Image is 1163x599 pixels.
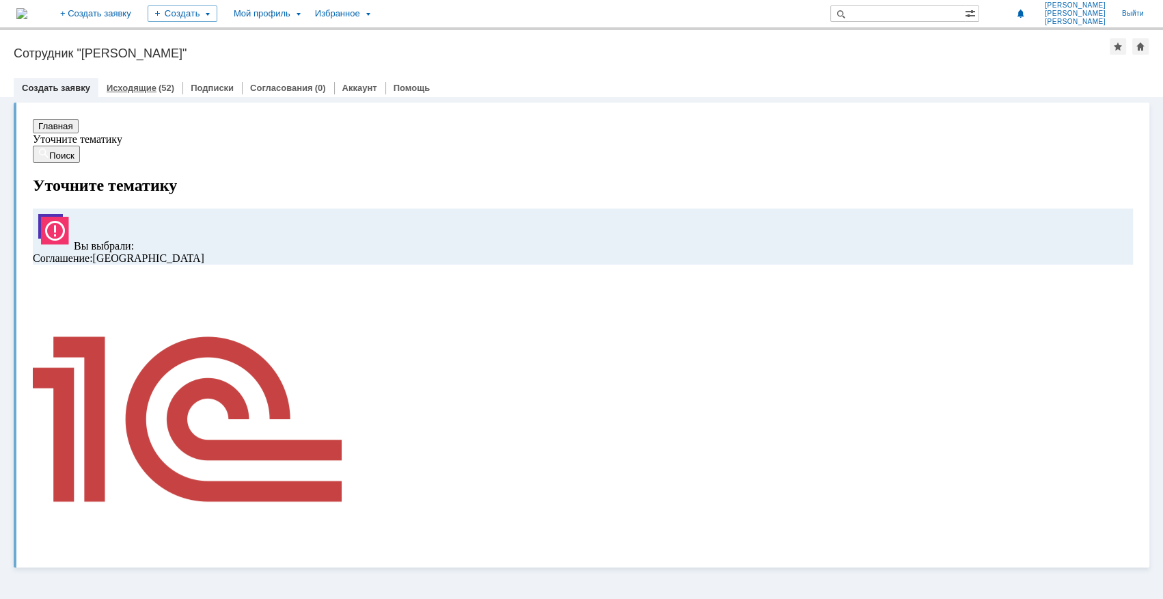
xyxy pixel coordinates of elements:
[1110,38,1126,55] div: Добавить в избранное
[1045,1,1106,10] span: [PERSON_NAME]
[394,83,430,93] a: Помощь
[46,127,107,138] span: Вы выбрали:
[107,83,156,93] a: Исходящие
[1132,38,1149,55] div: Сделать домашней страницей
[5,151,314,460] img: get5aa0f796bb2540aa8cedcab8c1790c1e
[250,83,313,93] a: Согласования
[5,139,177,150] span: [GEOGRAPHIC_DATA]
[5,20,1106,32] div: Уточните тематику
[16,8,27,19] a: Перейти на домашнюю страницу
[191,83,234,93] a: Подписки
[5,32,53,49] button: Поиск
[965,6,979,19] span: Расширенный поиск
[16,8,27,19] img: logo
[5,5,51,20] button: Главная
[342,83,377,93] a: Аккаунт
[5,151,1039,463] a: 1С: Предприятие
[1045,10,1106,18] span: [PERSON_NAME]
[148,5,217,22] div: Создать
[5,139,66,150] span: Соглашение :
[315,83,326,93] div: (0)
[22,83,90,93] a: Создать заявку
[159,83,174,93] div: (52)
[5,63,1106,81] h1: Уточните тематику
[1045,18,1106,26] span: [PERSON_NAME]
[5,95,46,136] img: svg%3E
[14,46,1110,60] div: Сотрудник "[PERSON_NAME]"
